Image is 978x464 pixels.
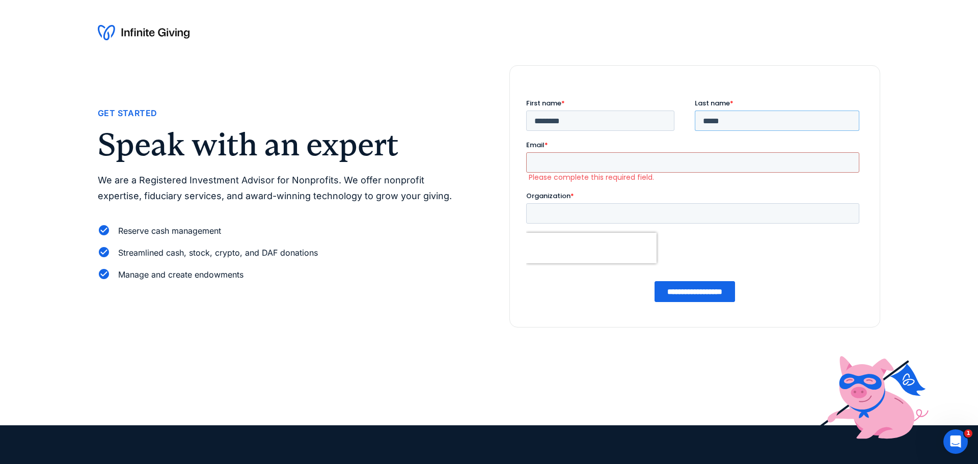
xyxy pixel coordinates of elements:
div: Streamlined cash, stock, crypto, and DAF donations [118,246,318,260]
div: Reserve cash management [118,224,221,238]
div: Get Started [98,106,157,120]
p: We are a Registered Investment Advisor for Nonprofits. We offer nonprofit expertise, fiduciary se... [98,173,469,204]
div: Manage and create endowments [118,268,243,282]
span: 1 [964,429,972,438]
iframe: Intercom live chat [943,429,968,454]
iframe: Form 0 [526,98,863,311]
h2: Speak with an expert [98,129,469,160]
